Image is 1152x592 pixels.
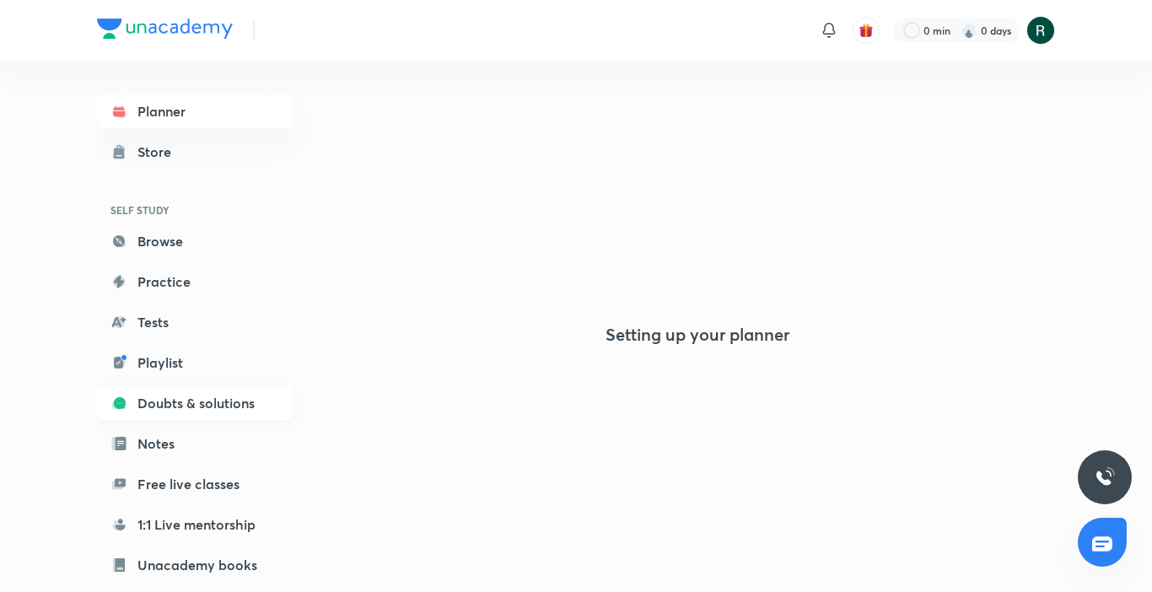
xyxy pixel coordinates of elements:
a: Doubts & solutions [97,386,293,420]
a: Practice [97,265,293,299]
a: Company Logo [97,19,233,43]
a: Store [97,135,293,169]
a: Unacademy books [97,548,293,582]
a: Playlist [97,346,293,379]
img: streak [961,22,977,39]
img: avatar [859,23,874,38]
a: 1:1 Live mentorship [97,508,293,541]
a: Tests [97,305,293,339]
h6: SELF STUDY [97,196,293,224]
button: avatar [853,17,880,44]
a: Free live classes [97,467,293,501]
img: Ronak soni [1026,16,1055,45]
h4: Setting up your planner [606,325,789,345]
a: Browse [97,224,293,258]
a: Notes [97,427,293,460]
div: Store [137,142,181,162]
img: Company Logo [97,19,233,39]
a: Planner [97,94,293,128]
img: ttu [1095,467,1115,487]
